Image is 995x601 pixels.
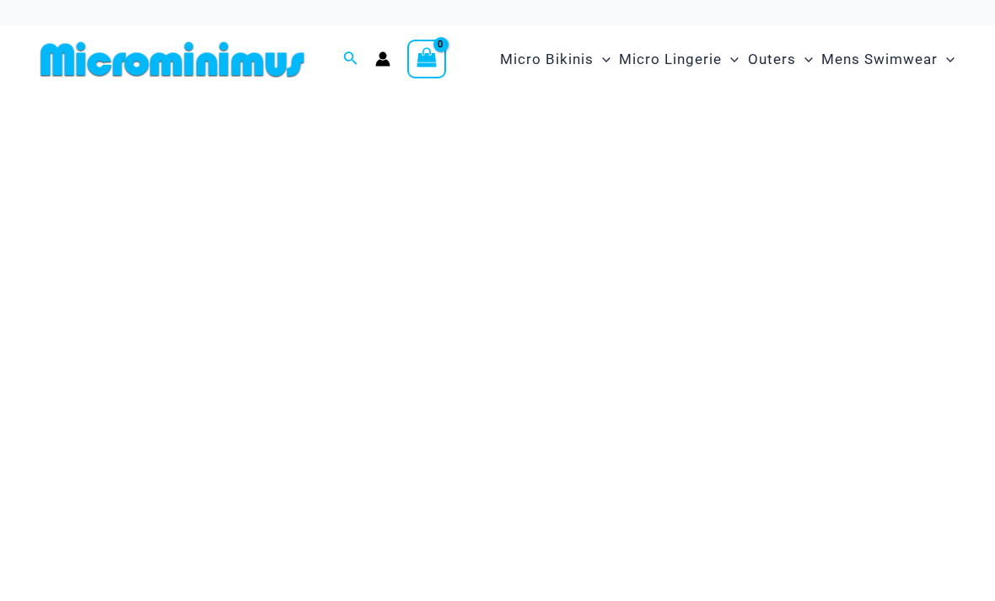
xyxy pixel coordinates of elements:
span: Micro Bikinis [500,38,594,81]
a: Account icon link [375,51,390,67]
span: Mens Swimwear [821,38,938,81]
span: Menu Toggle [722,38,739,81]
a: Micro LingerieMenu ToggleMenu Toggle [615,34,743,85]
span: Menu Toggle [594,38,610,81]
span: Outers [748,38,796,81]
a: OutersMenu ToggleMenu Toggle [744,34,817,85]
nav: Site Navigation [493,31,961,88]
a: Search icon link [343,49,358,70]
a: Mens SwimwearMenu ToggleMenu Toggle [817,34,959,85]
span: Menu Toggle [938,38,955,81]
span: Menu Toggle [796,38,813,81]
a: View Shopping Cart, empty [407,40,446,78]
img: MM SHOP LOGO FLAT [34,40,311,78]
span: Micro Lingerie [619,38,722,81]
a: Micro BikinisMenu ToggleMenu Toggle [496,34,615,85]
